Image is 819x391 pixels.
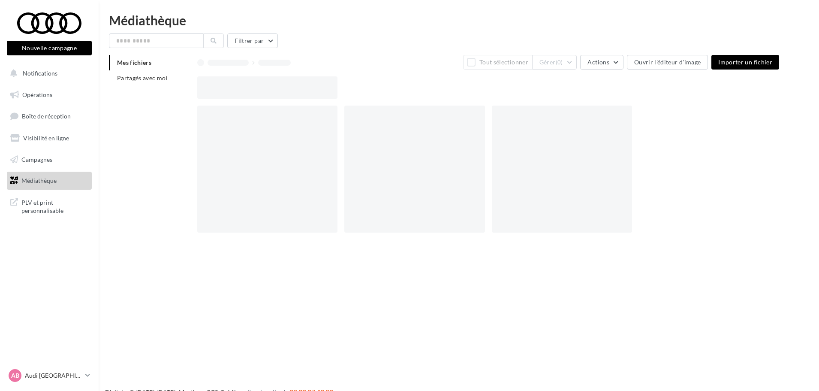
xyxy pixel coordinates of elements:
[5,193,93,218] a: PLV et print personnalisable
[21,177,57,184] span: Médiathèque
[21,197,88,215] span: PLV et print personnalisable
[11,371,19,380] span: AB
[580,55,623,70] button: Actions
[23,134,69,142] span: Visibilité en ligne
[5,151,93,169] a: Campagnes
[532,55,577,70] button: Gérer(0)
[117,74,168,82] span: Partagés avec moi
[587,58,609,66] span: Actions
[5,86,93,104] a: Opérations
[5,172,93,190] a: Médiathèque
[5,107,93,125] a: Boîte de réception
[22,91,52,98] span: Opérations
[227,33,278,48] button: Filtrer par
[556,59,563,66] span: (0)
[7,367,92,384] a: AB Audi [GEOGRAPHIC_DATA]
[23,70,57,77] span: Notifications
[718,58,772,66] span: Importer un fichier
[117,59,151,66] span: Mes fichiers
[21,155,52,163] span: Campagnes
[711,55,779,70] button: Importer un fichier
[22,112,71,120] span: Boîte de réception
[7,41,92,55] button: Nouvelle campagne
[25,371,82,380] p: Audi [GEOGRAPHIC_DATA]
[5,129,93,147] a: Visibilité en ligne
[627,55,708,70] button: Ouvrir l'éditeur d'image
[5,64,90,82] button: Notifications
[463,55,532,70] button: Tout sélectionner
[109,14,809,27] div: Médiathèque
